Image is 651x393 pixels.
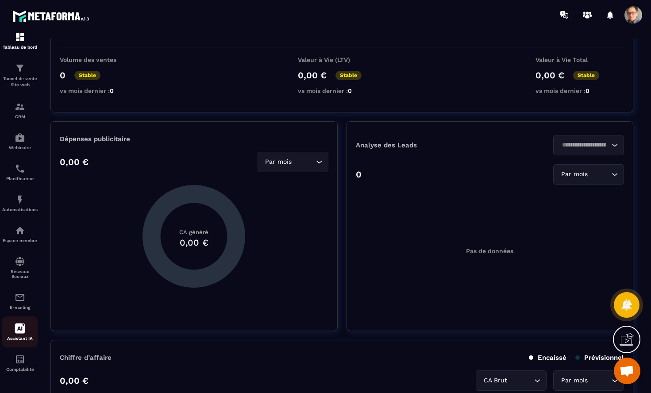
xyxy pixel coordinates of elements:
p: vs mois dernier : [535,87,624,94]
p: vs mois dernier : [298,87,386,94]
a: automationsautomationsEspace membre [2,219,38,250]
img: formation [15,101,25,112]
span: CA Brut [482,376,509,385]
p: Chiffre d’affaire [60,354,112,362]
p: Automatisations [2,207,38,212]
p: Tunnel de vente Site web [2,76,38,88]
p: 0 [60,70,65,81]
span: Par mois [559,376,589,385]
p: vs mois dernier : [60,87,148,94]
span: 0 [110,87,114,94]
p: Réseaux Sociaux [2,269,38,279]
p: Comptabilité [2,367,38,372]
p: Stable [74,71,100,80]
p: Encaissé [529,354,566,362]
img: automations [15,132,25,143]
img: email [15,292,25,303]
img: social-network [15,256,25,267]
p: 0,00 € [298,70,327,81]
span: 0 [586,87,589,94]
span: 0 [348,87,352,94]
input: Search for option [509,376,532,385]
div: Ouvrir le chat [614,358,640,384]
p: Tableau de bord [2,45,38,50]
input: Search for option [589,170,609,179]
img: formation [15,32,25,42]
p: Prévisionnel [575,354,624,362]
img: logo [12,8,92,24]
p: Stable [573,71,599,80]
a: automationsautomationsWebinaire [2,126,38,157]
p: CRM [2,114,38,119]
a: formationformationTableau de bord [2,25,38,56]
input: Search for option [589,376,609,385]
p: Analyse des Leads [356,141,490,149]
div: Search for option [553,370,624,391]
img: automations [15,225,25,236]
span: Par mois [559,170,589,179]
p: 0,00 € [535,70,564,81]
p: Webinaire [2,145,38,150]
p: Dépenses publicitaire [60,135,328,143]
p: Volume des ventes [60,56,148,63]
span: Par mois [263,157,294,167]
p: Valeur à Vie (LTV) [298,56,386,63]
p: 0 [356,169,362,180]
p: 0,00 € [60,375,89,386]
p: Espace membre [2,238,38,243]
p: Pas de données [466,247,513,254]
img: accountant [15,354,25,365]
div: Search for option [553,135,624,155]
p: Assistant IA [2,336,38,341]
a: Assistant IA [2,316,38,347]
div: Search for option [476,370,547,391]
p: Planificateur [2,176,38,181]
a: automationsautomationsAutomatisations [2,188,38,219]
div: Search for option [553,164,624,185]
p: Stable [335,71,362,80]
img: scheduler [15,163,25,174]
p: 0,00 € [60,157,89,167]
a: schedulerschedulerPlanificateur [2,157,38,188]
p: Valeur à Vie Total [535,56,624,63]
a: social-networksocial-networkRéseaux Sociaux [2,250,38,285]
a: formationformationTunnel de vente Site web [2,56,38,95]
a: emailemailE-mailing [2,285,38,316]
img: automations [15,194,25,205]
a: accountantaccountantComptabilité [2,347,38,378]
p: E-mailing [2,305,38,310]
input: Search for option [294,157,314,167]
div: Search for option [258,152,328,172]
img: formation [15,63,25,73]
input: Search for option [559,140,609,150]
a: formationformationCRM [2,95,38,126]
